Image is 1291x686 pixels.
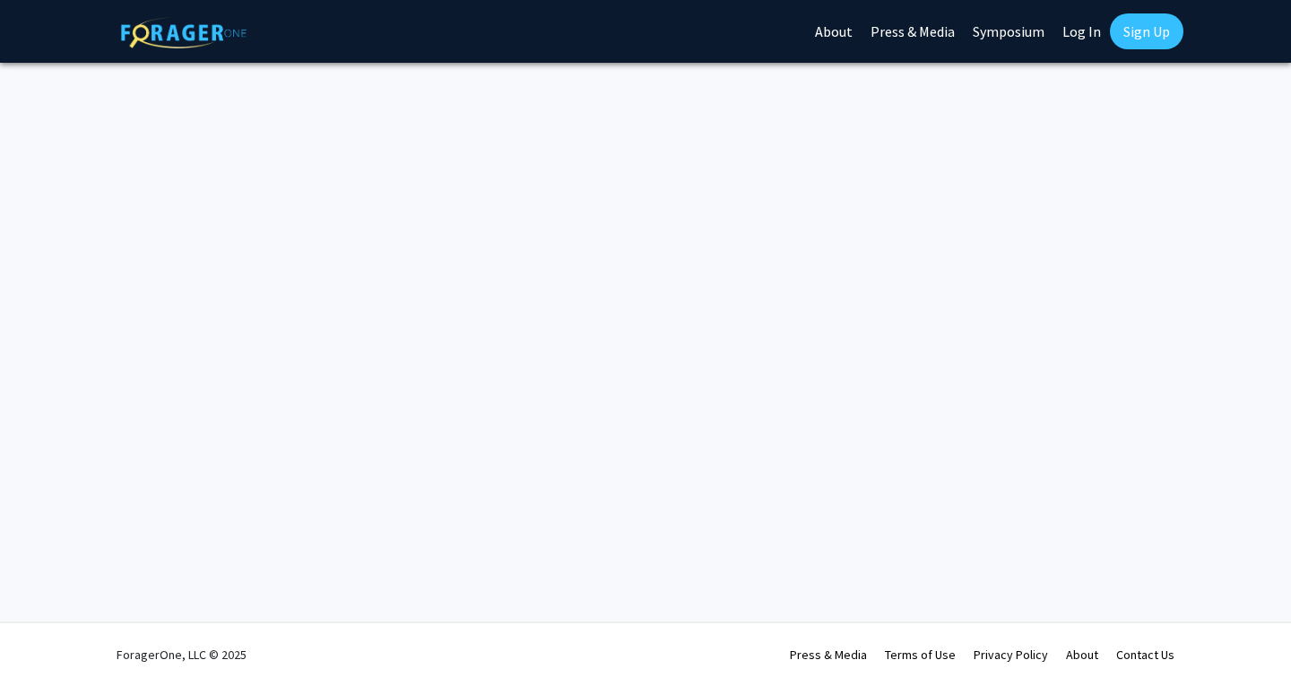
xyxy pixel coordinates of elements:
a: Terms of Use [885,647,956,663]
a: Press & Media [790,647,867,663]
a: Privacy Policy [974,647,1048,663]
a: Contact Us [1116,647,1174,663]
a: About [1066,647,1098,663]
a: Sign Up [1110,13,1183,49]
img: ForagerOne Logo [121,17,247,48]
div: ForagerOne, LLC © 2025 [117,623,247,686]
